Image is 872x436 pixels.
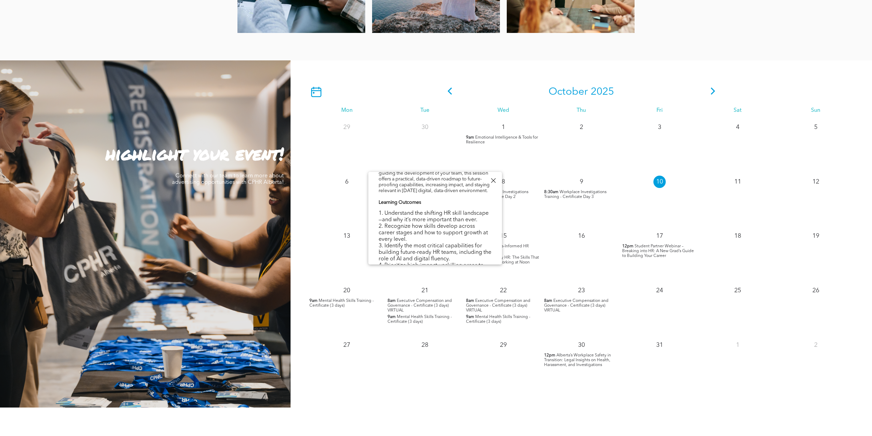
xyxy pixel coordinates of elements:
span: Mental Health Skills Training - Certificate (3 days) [388,315,452,324]
span: 2025 [591,87,614,97]
span: Executive Compensation and Governance - Certificate (3 days) VIRTUAL [388,299,452,313]
strong: highlight your event! [106,141,284,166]
span: 12pm [622,244,634,249]
span: Student Partner Webinar – Breaking into HR: A New Grad’s Guide to Building Your Career [622,244,694,258]
span: 9am [466,135,474,140]
div: Sat [699,107,777,114]
span: October [549,87,588,97]
p: 29 [341,121,353,133]
p: 1 [732,339,744,351]
span: Mental Health Skills Training - Certificate (3 days) [466,315,530,324]
div: Mon [308,107,386,114]
span: Emotional Intelligence & Tools for Resilience [466,135,538,144]
li: Understand the shifting HR skill landscape—and why it’s more important than ever. [379,210,492,223]
p: 12 [810,176,822,188]
div: Thu [542,107,621,114]
span: 12pm [544,353,555,358]
div: Tue [386,107,464,114]
p: 13 [341,230,353,242]
p: 8 [497,176,509,188]
p: 20 [341,284,353,297]
span: Alberta’s Workplace Safety in Transition: Legal Insights on Health, Harassment, and Investigations [544,353,611,367]
p: 21 [419,284,431,297]
p: 2 [810,339,822,351]
span: 8am [466,298,474,303]
p: 2 [575,121,588,133]
p: 5 [810,121,822,133]
p: 23 [575,284,588,297]
span: Executive Compensation and Governance - Certificate (3 days) VIRTUAL [544,299,609,313]
p: 22 [497,284,509,297]
p: 19 [810,230,822,242]
span: 9am [309,298,318,303]
span: 9am [466,315,474,319]
span: 8:30am [544,190,558,195]
p: 11 [732,176,744,188]
p: 10 [653,176,666,188]
p: 27 [341,339,353,351]
span: 8am [544,298,552,303]
p: 9 [575,176,588,188]
p: 1 [497,121,509,133]
p: 24 [653,284,666,297]
p: 29 [497,339,509,351]
span: Workplace Investigations Training - Certificate Day 3 [544,190,606,199]
div: Fri [621,107,699,114]
span: Executive Compensation and Governance - Certificate (3 days) VIRTUAL [466,299,530,313]
div: Wed [464,107,542,114]
p: 3 [653,121,666,133]
p: 26 [810,284,822,297]
div: Sun [777,107,855,114]
p: 30 [575,339,588,351]
span: Mental Health Skills Training - Certificate (3 days) [309,299,374,308]
p: 28 [419,339,431,351]
p: 4 [732,121,744,133]
p: 17 [653,230,666,242]
p: 31 [653,339,666,351]
span: 8am [388,298,396,303]
li: Identify the most critical capabilities for building future-ready HR teams, including the role of... [379,243,492,262]
p: 16 [575,230,588,242]
p: 15 [497,230,509,242]
b: Learning Outcomes [379,200,421,205]
span: Connect with our team to learn more about advertising opportunities with CPHR Alberta! [172,173,284,185]
p: 30 [419,121,431,133]
span: Future-Ready HR: The Skills That Matter Most - Networking at Noon [466,256,539,264]
span: 9am [388,315,396,319]
li: Recognize how skills develop across career stages and how to support growth at every level. [379,223,492,243]
li: Prioritize high-impact upskilling areas to enhance confidence, drive relevance, and align with bu... [379,262,492,282]
p: 18 [732,230,744,242]
p: 25 [732,284,744,297]
p: 6 [341,176,353,188]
